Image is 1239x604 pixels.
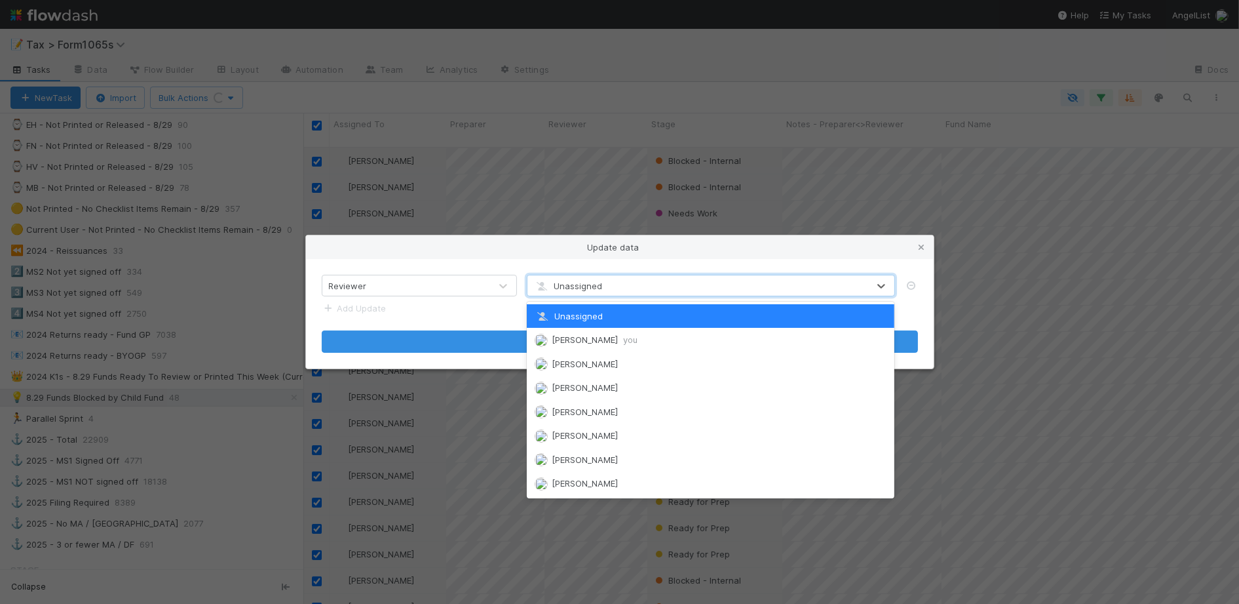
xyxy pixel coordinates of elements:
[329,279,367,292] div: Reviewer
[535,453,548,466] img: avatar_12dd09bb-393f-4edb-90ff-b12147216d3f.png
[535,430,548,443] img: avatar_628a5c20-041b-43d3-a441-1958b262852b.png
[552,430,618,441] span: [PERSON_NAME]
[552,334,638,345] span: [PERSON_NAME]
[552,359,618,369] span: [PERSON_NAME]
[552,454,618,465] span: [PERSON_NAME]
[623,334,638,345] span: you
[322,331,918,353] button: Update data
[534,281,602,291] span: Unassigned
[535,311,603,321] span: Unassigned
[306,235,934,259] div: Update data
[552,407,618,417] span: [PERSON_NAME]
[322,303,387,313] a: Add Update
[552,478,618,489] span: [PERSON_NAME]
[535,382,548,395] img: avatar_df83acd9-d480-4d6e-a150-67f005a3ea0d.png
[535,357,548,371] img: avatar_55a2f090-1307-4765-93b4-f04da16234ba.png
[535,477,548,491] img: avatar_d6b50140-ca82-482e-b0bf-854821fc5d82.png
[535,405,548,418] img: avatar_a30eae2f-1634-400a-9e21-710cfd6f71f0.png
[552,382,618,393] span: [PERSON_NAME]
[535,334,548,347] img: avatar_45ea4894-10ca-450f-982d-dabe3bd75b0b.png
